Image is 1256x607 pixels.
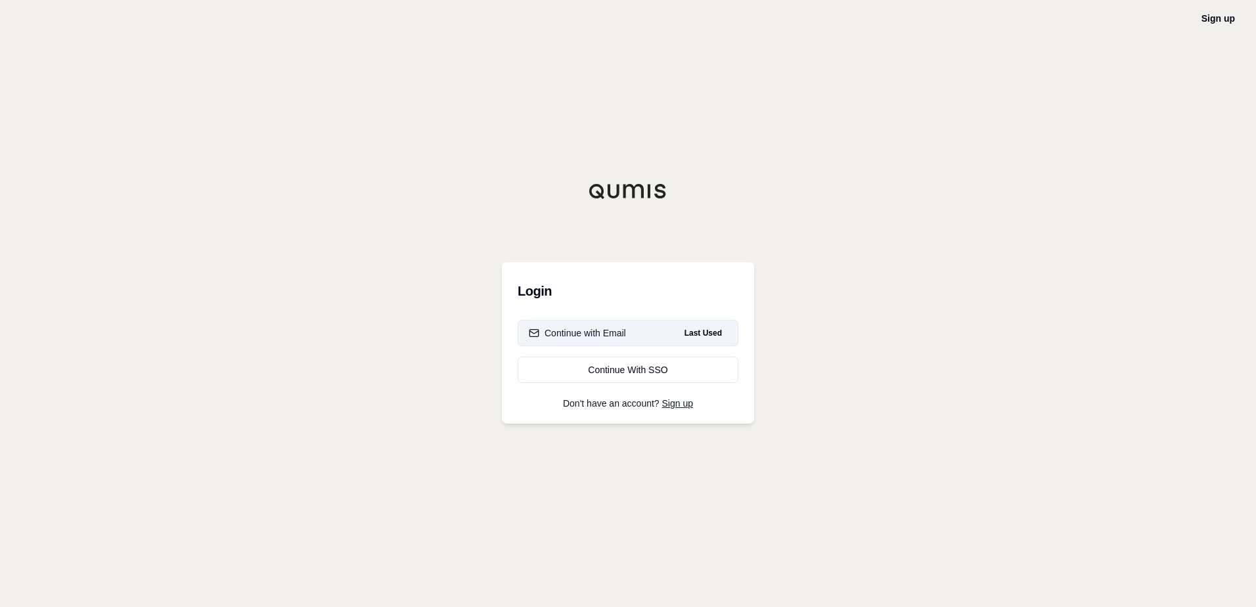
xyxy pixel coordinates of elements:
[529,326,626,340] div: Continue with Email
[589,183,667,199] img: Qumis
[518,320,738,346] button: Continue with EmailLast Used
[679,325,727,341] span: Last Used
[529,363,727,376] div: Continue With SSO
[1201,13,1235,24] a: Sign up
[518,357,738,383] a: Continue With SSO
[518,399,738,408] p: Don't have an account?
[662,398,693,409] a: Sign up
[518,278,738,304] h3: Login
